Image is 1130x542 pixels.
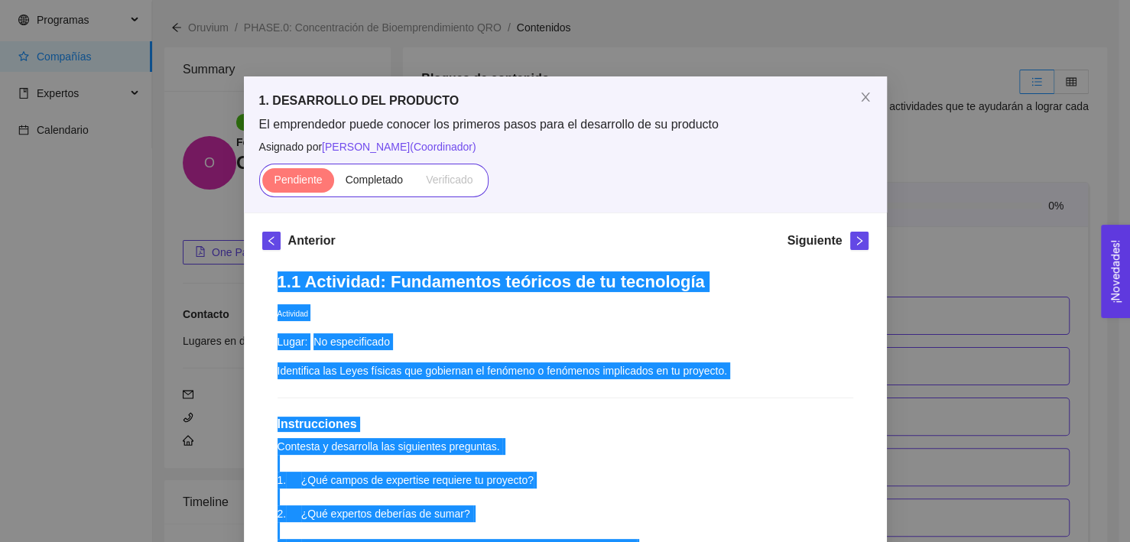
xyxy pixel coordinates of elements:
span: Asignado por [259,138,872,155]
span: [PERSON_NAME] ( Coordinador ) [322,141,476,153]
span: El emprendedor puede conocer los primeros pasos para el desarrollo de su producto [259,116,872,133]
a: No especificado [313,336,390,348]
span: right [851,235,868,246]
span: close [859,91,872,103]
span: Identifica las Leyes físicas que gobiernan el fenómeno o fenómenos implicados en tu proyecto. [278,365,727,377]
h5: 1. DESARROLLO DEL PRODUCTO [259,92,872,110]
h1: Instrucciones [278,417,853,432]
button: left [262,232,281,250]
h5: Siguiente [787,232,842,250]
button: Close [844,76,887,119]
span: Verificado [426,174,472,186]
button: Open Feedback Widget [1101,225,1130,318]
span: Pendiente [274,174,322,186]
span: left [263,235,280,246]
span: Completado [346,174,404,186]
h5: Anterior [288,232,336,250]
span: Actividad [278,310,309,318]
h1: 1.1 Actividad: Fundamentos teóricos de tu tecnología [278,271,853,292]
article: Lugar: [278,333,308,350]
button: right [850,232,869,250]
